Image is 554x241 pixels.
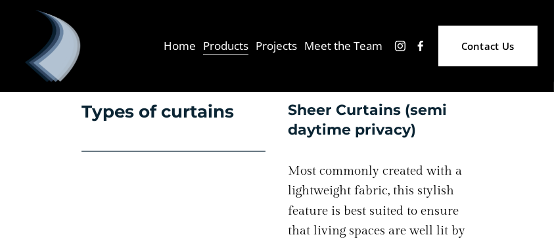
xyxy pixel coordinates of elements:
a: Home [164,35,196,57]
img: Debonair | Curtains, Blinds, Shutters &amp; Awnings [16,10,89,82]
h4: Sheer Curtains (semi daytime privacy) [288,100,472,140]
a: Contact Us [438,26,538,66]
a: Projects [256,35,297,57]
a: Facebook [414,39,427,53]
h3: Types of curtains [81,100,265,123]
span: Products [203,36,248,56]
a: Instagram [394,39,407,53]
a: folder dropdown [203,35,248,57]
a: Meet the Team [304,35,382,57]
